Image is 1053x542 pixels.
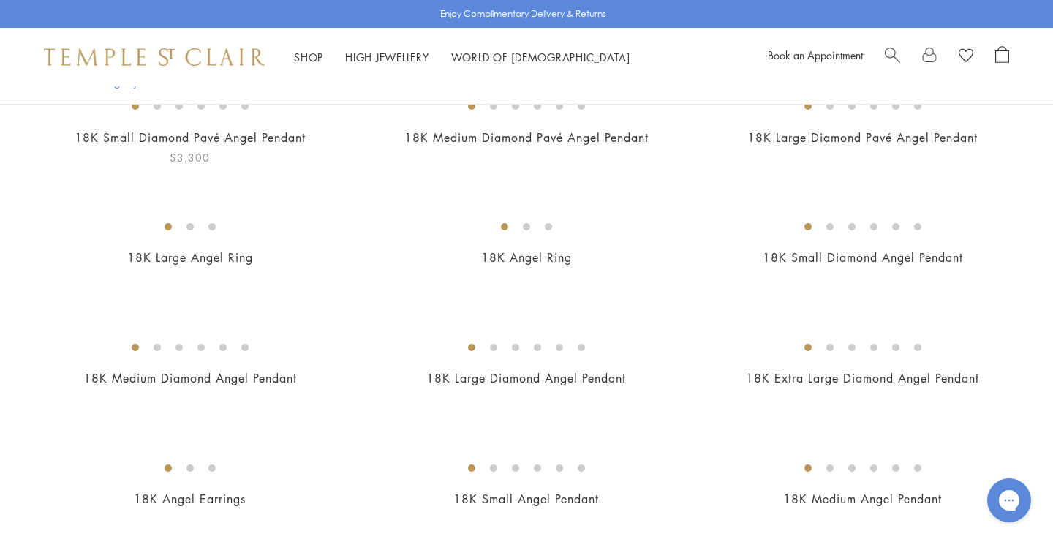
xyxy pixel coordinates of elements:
a: 18K Medium Diamond Pavé Angel Pendant [404,129,649,146]
a: 18K Angel Earrings [134,491,246,507]
a: 18K Small Diamond Angel Pendant [763,249,963,266]
a: 18K Large Diamond Angel Pendant [426,370,626,386]
span: $3,300 [170,149,210,166]
a: View Wishlist [959,46,973,68]
a: High JewelleryHigh Jewellery [345,50,429,64]
a: Open Shopping Bag [995,46,1009,68]
a: ShopShop [294,50,323,64]
a: 18K Extra Large Diamond Angel Pendant [746,370,979,386]
a: Search [885,46,900,68]
iframe: Gorgias live chat messenger [980,473,1038,527]
img: Temple St. Clair [44,48,265,66]
a: 18K Angel Ring [481,249,572,266]
a: 18K Large Angel Ring [127,249,253,266]
a: 18K Small Diamond Pavé Angel Pendant [75,129,306,146]
a: 18K Large Diamond Pavé Angel Pendant [747,129,978,146]
p: Enjoy Complimentary Delivery & Returns [440,7,606,21]
a: 18K Medium Diamond Angel Pendant [83,370,297,386]
a: Book an Appointment [768,48,863,62]
a: 18K Medium Angel Pendant [783,491,942,507]
a: World of [DEMOGRAPHIC_DATA]World of [DEMOGRAPHIC_DATA] [451,50,630,64]
a: 18K Small Angel Pendant [453,491,599,507]
nav: Main navigation [294,48,630,67]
